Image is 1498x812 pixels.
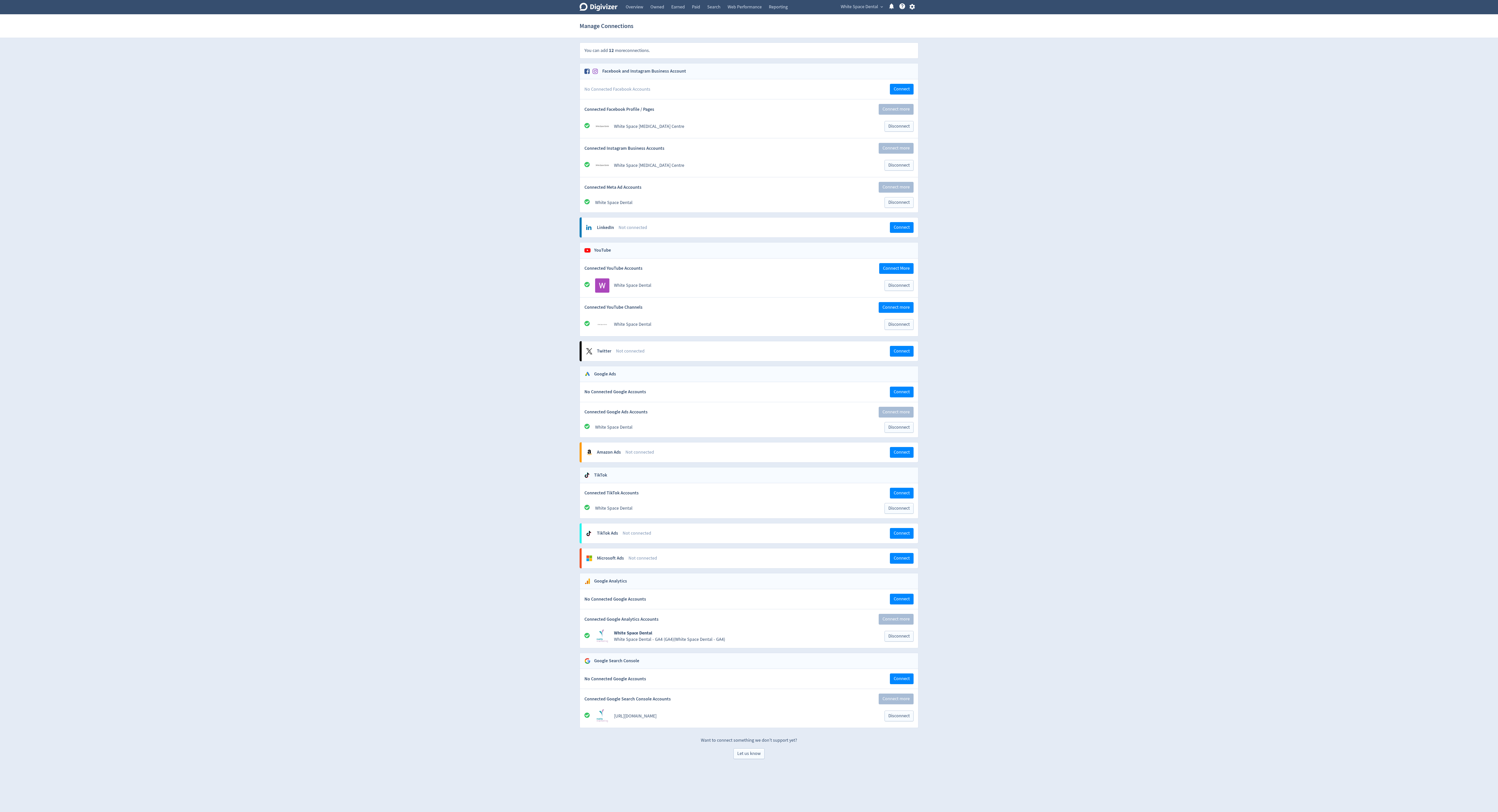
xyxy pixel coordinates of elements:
div: All good [584,199,595,207]
a: Amazon AdsNot connectedConnect [582,442,918,462]
span: Connect [894,556,910,561]
h2: TikTok [591,472,607,478]
span: Disconnect [888,163,910,168]
span: You can add more connections . [584,48,650,53]
button: Connect more [879,694,914,704]
a: Connect [890,488,914,498]
svg: Google Analytics [584,578,591,584]
span: Connect [894,87,910,91]
span: Connect [894,349,910,354]
button: Connect [890,222,914,233]
span: Connect More [883,266,910,271]
a: White Space [MEDICAL_DATA] Centre [614,124,684,129]
img: Avatar for https://www.whitespacedental.com.au/ [595,709,609,723]
span: No Connected Google Accounts [584,596,646,602]
div: White Space Dental - GA4 (GA4) ( White Space Dental - GA4 ) [614,636,880,643]
span: White Space Dental [841,3,878,11]
a: White Space [MEDICAL_DATA] Centre [614,163,684,168]
a: [URL][DOMAIN_NAME] [614,713,657,719]
a: White Space Dental [595,200,633,206]
h2: YouTube [591,247,611,253]
div: All good [584,504,595,512]
button: White Space Dental [839,3,884,11]
span: Connect more [882,107,910,112]
button: Connect [890,528,914,539]
span: Disconnect [888,322,910,327]
button: Disconnect [885,319,914,330]
button: Connect [890,447,914,458]
button: Connect more [879,407,914,417]
h2: Google Analytics [591,578,627,584]
a: White Space Dental [595,424,633,430]
span: Connect [894,491,910,495]
span: Connected Google Search Console Accounts [584,696,671,702]
button: Connect [890,387,914,397]
span: Disconnect [888,283,910,288]
h1: Manage Connections [580,18,633,34]
button: Connect More [879,263,914,274]
span: Connected Instagram Business Accounts [584,145,664,152]
span: expand_more [879,5,884,9]
a: White Space Dental [614,321,651,327]
span: Connect more [882,146,910,151]
button: Connect [890,84,914,94]
button: Connect more [879,104,914,115]
span: Connected TikTok Accounts [584,490,639,496]
button: Disconnect [885,711,914,721]
span: Connected Meta Ad Accounts [584,184,641,191]
h2: Facebook and Instagram Business Account [599,68,686,74]
button: Disconnect [885,503,914,514]
div: All good [584,161,595,169]
a: LinkedInNot connectedConnect [582,218,918,237]
div: All good [584,320,595,328]
span: Connected YouTube Accounts [584,265,643,272]
img: Avatar for White Space Dental & Implant Centre [595,158,609,172]
span: Connected Google Analytics Accounts [584,616,659,622]
button: Disconnect [885,280,914,291]
span: No Connected Google Accounts [584,676,646,682]
span: Disconnect [888,714,910,718]
span: Connect more [882,410,910,414]
h2: Google Search Console [591,658,639,664]
button: Connect [890,673,914,684]
a: White Space Dental [595,505,633,511]
span: Disconnect [888,634,910,639]
span: Connected Google Ads Accounts [584,409,648,415]
span: No Connected Facebook Accounts [584,86,650,92]
span: Disconnect [888,425,910,430]
div: Microsoft Ads [597,555,624,561]
button: Disconnect [885,422,914,433]
span: Connect [894,450,910,455]
span: Disconnect [888,200,910,205]
button: Connect more [879,302,914,313]
b: White Space Dental [614,630,652,636]
span: Connect [894,531,910,536]
span: Connect [894,676,910,681]
div: Twitter [597,348,611,354]
img: Avatar for White Space Dental - GA4 [595,629,609,643]
span: Connect [894,597,910,601]
button: Connect more [879,614,914,625]
img: Avatar for White Space Dental [595,317,609,332]
button: Disconnect [885,121,914,132]
a: White Space DentalWhite Space Dental - GA4 (GA4)(White Space Dental - GA4) [614,630,880,643]
a: TwitterNot connectedConnect [582,341,918,361]
span: Connect [894,225,910,230]
a: White Space Dental [614,282,651,288]
div: Not connected [628,555,890,561]
a: Microsoft AdsNot connectedConnect [582,548,918,568]
span: Connected YouTube Channels [584,304,643,310]
button: Disconnect [885,160,914,171]
span: Let us know [737,751,761,756]
button: Connect [890,594,914,604]
span: Connect more [882,305,910,310]
div: Not connected [619,224,890,231]
button: Connect more [879,182,914,193]
svg: Google Analytics [584,658,591,664]
p: Want to connect something we don’t support yet? [580,733,918,743]
div: TikTok Ads [597,530,618,536]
